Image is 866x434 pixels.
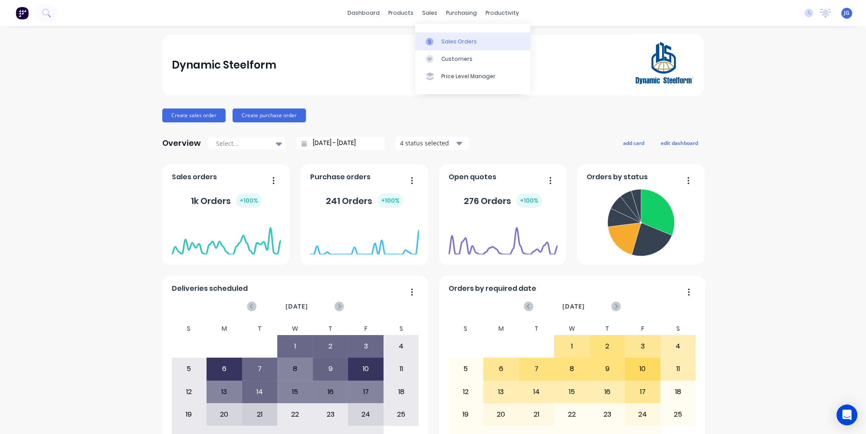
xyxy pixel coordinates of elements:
[449,381,483,403] div: 12
[400,138,455,148] div: 4 status selected
[171,322,207,335] div: S
[481,7,523,20] div: productivity
[625,404,660,425] div: 24
[554,335,589,357] div: 1
[172,283,248,294] span: Deliveries scheduled
[464,194,542,208] div: 276 Orders
[415,33,530,50] a: Sales Orders
[617,137,650,148] button: add card
[243,404,277,425] div: 21
[348,404,383,425] div: 24
[449,358,483,380] div: 5
[590,358,625,380] div: 9
[172,381,207,403] div: 12
[519,404,554,425] div: 21
[519,322,554,335] div: T
[348,322,384,335] div: F
[285,302,308,311] span: [DATE]
[348,358,383,380] div: 10
[207,322,242,335] div: M
[313,335,348,357] div: 2
[590,404,625,425] div: 23
[277,322,313,335] div: W
[343,7,384,20] a: dashboard
[162,108,226,122] button: Create sales order
[172,56,276,74] div: Dynamic Steelform
[519,381,554,403] div: 14
[590,322,625,335] div: T
[348,335,383,357] div: 3
[590,381,625,403] div: 16
[384,7,418,20] div: products
[625,381,660,403] div: 17
[661,335,695,357] div: 4
[519,358,554,380] div: 7
[441,55,472,63] div: Customers
[660,322,696,335] div: S
[661,381,695,403] div: 18
[313,358,348,380] div: 9
[415,68,530,85] a: Price Level Manager
[233,108,306,122] button: Create purchase order
[587,172,648,182] span: Orders by status
[243,381,277,403] div: 14
[418,7,442,20] div: sales
[243,358,277,380] div: 7
[661,358,695,380] div: 11
[844,9,850,17] span: JG
[484,404,518,425] div: 20
[313,381,348,403] div: 16
[207,404,242,425] div: 20
[278,358,312,380] div: 8
[326,194,403,208] div: 241 Orders
[162,135,201,152] div: Overview
[633,34,694,96] img: Dynamic Steelform
[449,172,496,182] span: Open quotes
[310,172,371,182] span: Purchase orders
[207,381,242,403] div: 13
[172,358,207,380] div: 5
[625,335,660,357] div: 3
[384,404,419,425] div: 25
[384,322,419,335] div: S
[313,404,348,425] div: 23
[377,194,403,208] div: + 100 %
[554,322,590,335] div: W
[661,404,695,425] div: 25
[590,335,625,357] div: 2
[384,358,419,380] div: 11
[625,322,660,335] div: F
[516,194,542,208] div: + 100 %
[278,335,312,357] div: 1
[448,322,484,335] div: S
[236,194,262,208] div: + 100 %
[242,322,278,335] div: T
[384,335,419,357] div: 4
[836,404,857,425] div: Open Intercom Messenger
[562,302,585,311] span: [DATE]
[554,381,589,403] div: 15
[441,38,477,46] div: Sales Orders
[172,172,217,182] span: Sales orders
[207,358,242,380] div: 6
[191,194,262,208] div: 1k Orders
[484,358,518,380] div: 6
[415,50,530,68] a: Customers
[449,404,483,425] div: 19
[172,404,207,425] div: 19
[442,7,481,20] div: purchasing
[554,358,589,380] div: 8
[278,404,312,425] div: 22
[483,322,519,335] div: M
[484,381,518,403] div: 13
[554,404,589,425] div: 22
[625,358,660,380] div: 10
[16,7,29,20] img: Factory
[441,72,495,80] div: Price Level Manager
[655,137,704,148] button: edit dashboard
[384,381,419,403] div: 18
[313,322,348,335] div: T
[348,381,383,403] div: 17
[278,381,312,403] div: 15
[395,137,469,150] button: 4 status selected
